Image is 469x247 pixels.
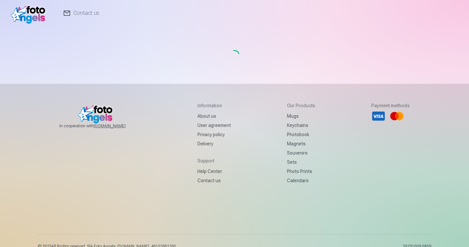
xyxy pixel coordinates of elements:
a: Calendars [287,176,315,185]
img: /v1 [11,3,49,24]
li: Mastercard [390,109,404,123]
a: Photo prints [287,167,315,176]
a: Photobook [287,130,315,139]
a: Mugs [287,111,315,121]
a: [DOMAIN_NAME] [94,123,141,129]
a: About us [197,111,231,121]
a: Privacy policy [197,130,231,139]
a: Sets [287,158,315,167]
a: Contact us [197,176,231,185]
a: User agreement [197,121,231,130]
li: Visa [371,109,386,123]
a: Magnets [287,139,315,148]
h5: Support [197,158,231,164]
a: Delivery [197,139,231,148]
a: Souvenirs [287,148,315,158]
h5: Our products [287,102,315,109]
span: In cooperation with [59,123,141,129]
h5: Information [197,102,231,109]
a: Keychains [287,121,315,130]
a: Help Center [197,167,231,176]
h5: Payment methods [371,102,410,109]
